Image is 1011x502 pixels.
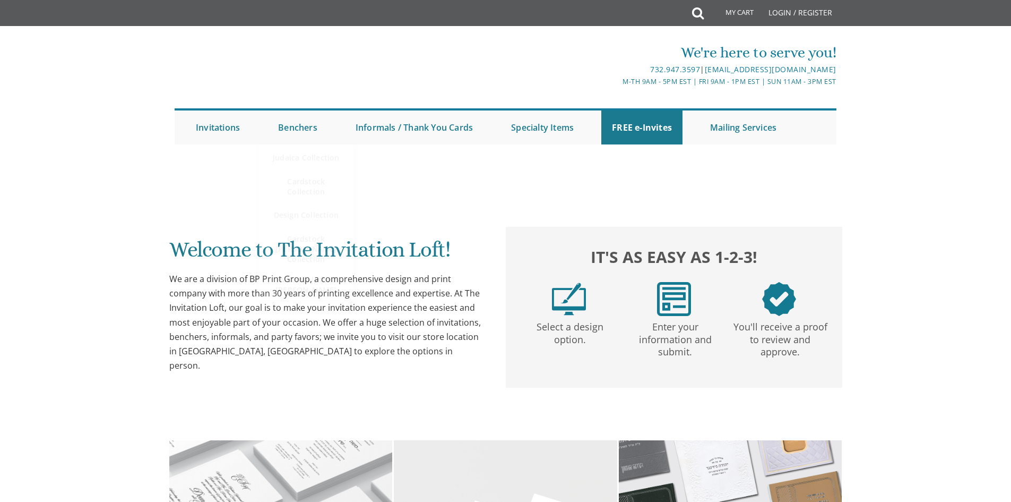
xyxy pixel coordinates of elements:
[258,171,354,202] a: Cardstock Collection
[258,144,354,171] a: Judaica Collection
[269,228,343,269] span: Cardstock [PERSON_NAME] Collection
[730,316,831,359] p: You'll receive a proof to review and approve.
[601,110,682,144] a: FREE e-Invites
[396,76,836,87] div: M-Th 9am - 5pm EST | Fri 9am - 1pm EST | Sun 11am - 3pm EST
[169,272,485,373] div: We are a division of BP Print Group, a comprehensive design and print company with more than 30 y...
[500,110,584,144] a: Specialty Items
[762,282,796,316] img: step3.png
[705,64,836,74] a: [EMAIL_ADDRESS][DOMAIN_NAME]
[657,282,691,316] img: step2.png
[520,316,620,346] p: Select a design option.
[185,110,250,144] a: Invitations
[258,228,354,269] a: Cardstock [PERSON_NAME] Collection
[345,110,483,144] a: Informals / Thank You Cards
[650,64,700,74] a: 732.947.3597
[267,110,328,144] a: Benchers
[699,110,787,144] a: Mailing Services
[396,63,836,76] div: |
[258,269,354,300] a: Foil Embellished [PERSON_NAME]
[269,269,343,300] span: Foil Embellished [PERSON_NAME]
[516,245,832,269] h2: It's as easy as 1-2-3!
[396,42,836,63] div: We're here to serve you!
[625,316,725,359] p: Enter your information and submit.
[269,171,343,202] span: Cardstock Collection
[169,238,485,269] h1: Welcome to The Invitation Loft!
[258,202,354,228] a: Design Collection
[703,1,761,28] a: My Cart
[552,282,586,316] img: step1.png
